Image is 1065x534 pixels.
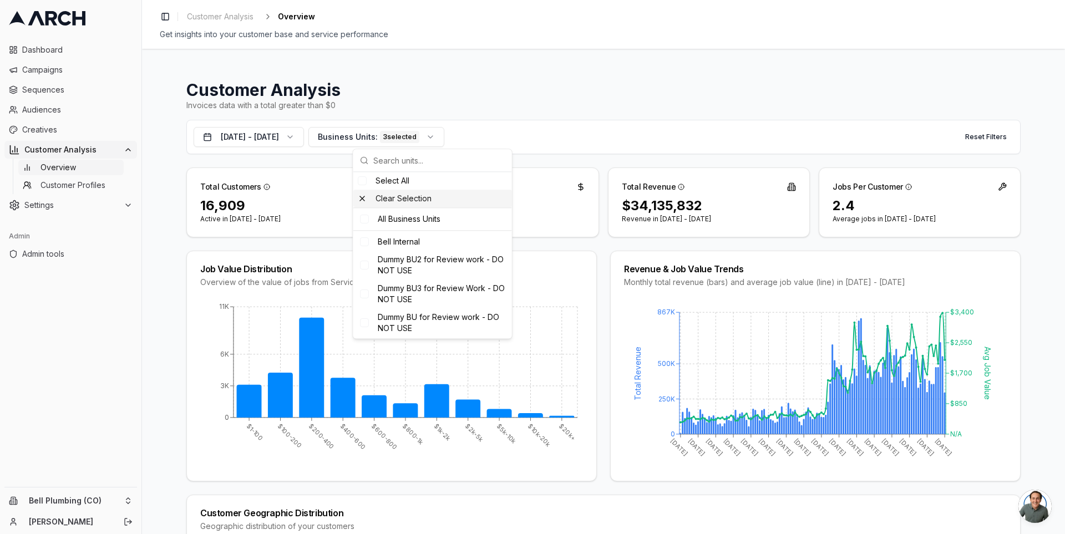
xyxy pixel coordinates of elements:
button: Reset Filters [958,128,1013,146]
button: Customer Analysis [4,141,137,159]
tspan: $20k+ [557,423,577,442]
span: Dummy BU2 for Review work - DO NOT USE [378,254,505,276]
a: Sequences [4,81,137,99]
tspan: [DATE] [739,437,759,457]
tspan: [DATE] [916,437,936,457]
button: Settings [4,196,137,214]
a: Customer Profiles [18,177,124,193]
div: Monthly total revenue (bars) and average job value (line) in [DATE] - [DATE] [624,277,1007,288]
tspan: $3,400 [950,308,974,316]
tspan: 500K [658,359,675,368]
div: Overview of the value of jobs from Service [GEOGRAPHIC_DATA] [200,277,583,288]
p: Average jobs in [DATE] - [DATE] [833,215,1007,223]
span: Bell Plumbing (CO) [29,496,119,506]
tspan: [DATE] [687,437,707,457]
div: Total Revenue [622,181,684,192]
tspan: $200-400 [307,423,336,451]
a: Admin tools [4,245,137,263]
tspan: $1,700 [950,369,972,377]
div: Revenue & Job Value Trends [624,265,1007,273]
tspan: [DATE] [704,437,724,457]
span: Customer Profiles [40,180,105,191]
span: Customer Analysis [187,11,253,22]
button: Bell Plumbing (CO) [4,492,137,510]
div: Invoices data with a total greater than $0 [186,100,1021,111]
button: Business Units:3selected [308,127,444,147]
tspan: Avg Job Value [983,347,992,400]
a: Dashboard [4,41,137,59]
button: [DATE] - [DATE] [194,127,304,147]
div: Get insights into your customer base and service performance [160,29,1047,40]
tspan: Total Revenue [633,347,642,400]
tspan: 11K [219,302,229,311]
tspan: [DATE] [898,437,918,457]
tspan: [DATE] [792,437,812,457]
input: Search units... [373,149,505,171]
tspan: [DATE] [933,437,953,457]
span: Audiences [22,104,133,115]
tspan: N/A [950,430,962,438]
tspan: $1-100 [245,423,265,443]
tspan: $1k-2k [433,423,453,443]
tspan: 3K [220,382,229,390]
span: Settings [24,200,119,211]
h1: Customer Analysis [186,80,1021,100]
a: Overview [18,160,124,175]
tspan: [DATE] [828,437,848,457]
tspan: [DATE] [722,437,742,457]
span: Business Units: [318,131,378,143]
div: 3 selected [380,131,419,143]
div: 2.4 [833,197,1007,215]
tspan: $850 [950,399,967,408]
span: Dashboard [22,44,133,55]
tspan: $2,550 [950,338,972,347]
span: Overview [278,11,315,22]
tspan: 0 [225,413,229,421]
tspan: $800-1k [401,423,425,446]
div: $34,135,832 [622,197,796,215]
div: Clear Selection [353,190,512,207]
div: Customer Geographic Distribution [200,508,1007,517]
tspan: [DATE] [669,437,689,457]
tspan: $100-200 [276,423,303,450]
div: 16,909 [200,197,374,215]
span: Campaigns [22,64,133,75]
tspan: [DATE] [863,437,883,457]
tspan: $2k-5k [464,423,485,444]
span: Admin tools [22,248,133,260]
a: Creatives [4,121,137,139]
div: Total Customers [200,181,270,192]
div: Select All [353,172,512,190]
tspan: [DATE] [757,437,777,457]
tspan: $400-600 [339,423,368,451]
span: Dummy BU for Review work - DO NOT USE [378,312,505,334]
span: Bell Internal [378,236,420,247]
tspan: $10k-20k [526,423,552,449]
p: Active in [DATE] - [DATE] [200,215,374,223]
div: Jobs Per Customer [833,181,912,192]
tspan: $5k-10k [495,423,518,446]
tspan: [DATE] [880,437,900,457]
a: Audiences [4,101,137,119]
span: Creatives [22,124,133,135]
div: All Business Units [356,210,510,228]
span: Sequences [22,84,133,95]
div: Open chat [1018,490,1052,523]
div: Job Value Distribution [200,265,583,273]
tspan: 6K [220,350,229,358]
a: Campaigns [4,61,137,79]
tspan: 0 [671,430,675,438]
tspan: 250K [658,395,675,403]
div: Suggestions [353,172,512,338]
div: Geographic distribution of your customers [200,521,1007,532]
span: Dummy BU3 for Review Work - DO NOT USE [378,283,505,305]
button: Log out [120,514,136,530]
div: Admin [4,227,137,245]
span: Overview [40,162,76,173]
nav: breadcrumb [182,9,315,24]
tspan: 867K [657,308,675,316]
p: Revenue in [DATE] - [DATE] [622,215,796,223]
tspan: [DATE] [845,437,865,457]
a: [PERSON_NAME] [29,516,111,527]
tspan: [DATE] [775,437,795,457]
